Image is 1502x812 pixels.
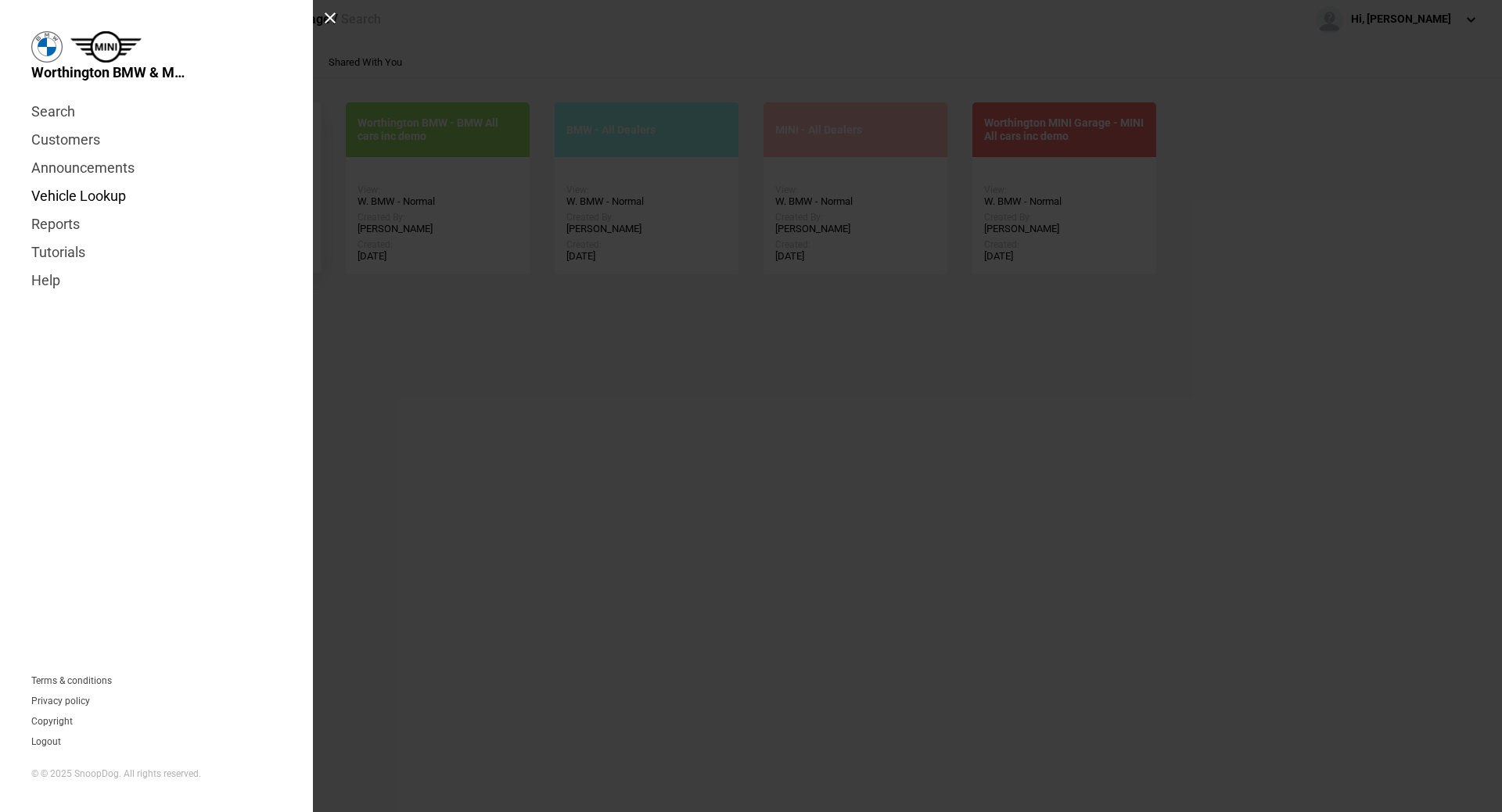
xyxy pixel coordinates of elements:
[31,676,112,685] a: Terms & conditions
[70,31,142,63] img: mini.png
[31,717,73,726] a: Copyright
[31,31,63,63] img: bmw.png
[31,182,282,210] a: Vehicle Lookup
[31,126,282,154] a: Customers
[31,98,282,126] a: Search
[31,737,61,746] button: Logout
[31,210,282,238] a: Reports
[31,154,282,182] a: Announcements
[31,63,188,82] span: Worthington BMW & MINI Garage
[31,696,90,706] a: Privacy policy
[31,767,282,781] div: © © 2025 SnoopDog. All rights reserved.
[31,266,282,295] a: Help
[31,238,282,266] a: Tutorials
